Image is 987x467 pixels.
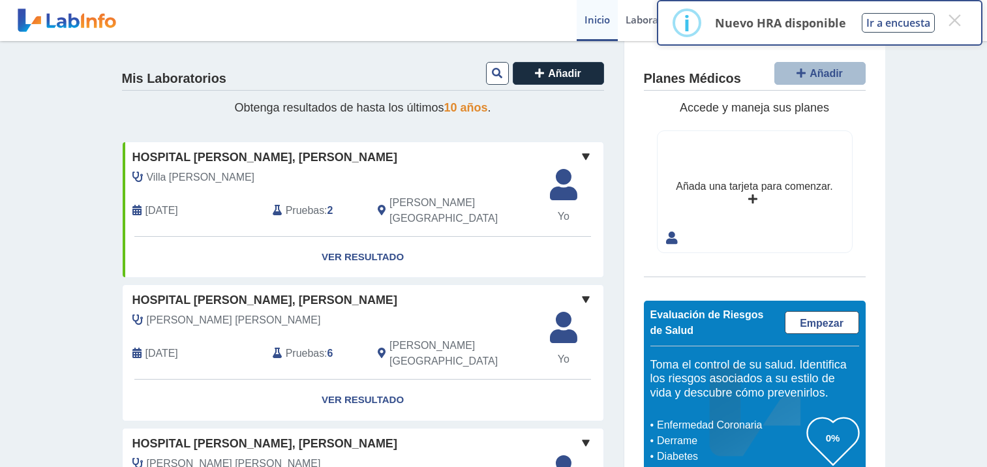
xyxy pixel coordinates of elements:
button: Añadir [774,62,866,85]
li: Enfermedad Coronaria [654,417,807,433]
a: Ver Resultado [123,237,603,278]
span: Evaluación de Riesgos de Salud [650,309,764,336]
span: Hospital [PERSON_NAME], [PERSON_NAME] [132,292,397,309]
span: Hospital [PERSON_NAME], [PERSON_NAME] [132,435,397,453]
span: Yo [542,352,585,367]
span: Ponce, PR [389,195,534,226]
button: Añadir [513,62,604,85]
span: Hospital [PERSON_NAME], [PERSON_NAME] [132,149,397,166]
button: Close this dialog [943,8,966,32]
span: Padron Carmona, Jose [147,312,321,328]
div: Añada una tarjeta para comenzar. [676,179,832,194]
p: Nuevo HRA disponible [715,15,846,31]
div: : [263,338,368,369]
span: Pruebas [286,203,324,218]
span: 2024-04-30 [145,203,178,218]
h5: Toma el control de su salud. Identifica los riesgos asociados a su estilo de vida y descubre cómo... [650,358,859,400]
span: Ponce, PR [389,338,534,369]
span: Añadir [810,68,843,79]
span: Añadir [548,68,581,79]
b: 2 [327,205,333,216]
li: Derrame [654,433,807,449]
li: Diabetes [654,449,807,464]
span: Accede y maneja sus planes [680,101,829,114]
span: Obtenga resultados de hasta los últimos . [234,101,491,114]
b: 6 [327,348,333,359]
a: Ver Resultado [123,380,603,421]
span: Villa Colon, Jaime [147,170,255,185]
span: Pruebas [286,346,324,361]
span: 2025-02-20 [145,346,178,361]
span: 10 años [444,101,488,114]
h4: Mis Laboratorios [122,71,226,87]
h4: Planes Médicos [644,71,741,87]
h3: 0% [807,430,859,446]
span: Yo [542,209,585,224]
div: : [263,195,368,226]
a: Empezar [785,311,859,334]
div: i [684,11,690,35]
button: Ir a encuesta [862,13,935,33]
span: Empezar [800,318,843,329]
